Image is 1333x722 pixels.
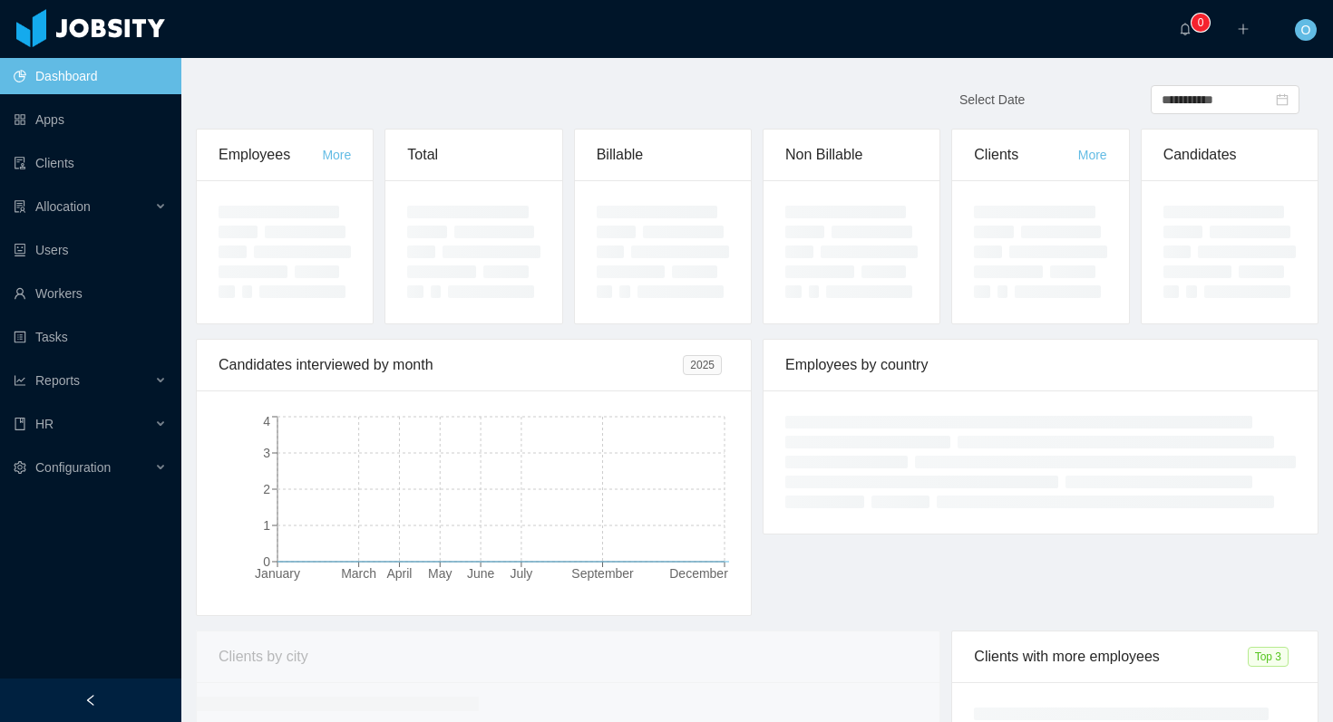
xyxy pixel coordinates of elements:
[974,631,1247,682] div: Clients with more employees
[219,130,322,180] div: Employees
[407,130,540,180] div: Total
[1248,647,1289,667] span: Top 3
[35,199,91,214] span: Allocation
[1192,14,1210,32] sup: 0
[974,130,1077,180] div: Clients
[785,130,918,180] div: Non Billable
[1276,93,1289,106] i: icon: calendar
[959,92,1025,107] span: Select Date
[263,414,270,428] tspan: 4
[1163,130,1296,180] div: Candidates
[255,566,300,581] tspan: January
[14,58,167,94] a: icon: pie-chartDashboard
[1301,19,1311,41] span: O
[263,446,270,460] tspan: 3
[219,340,683,390] div: Candidates interviewed by month
[263,482,270,496] tspan: 2
[14,200,26,213] i: icon: solution
[683,355,722,375] span: 2025
[571,566,634,581] tspan: September
[35,417,54,431] span: HR
[1179,23,1192,35] i: icon: bell
[14,461,26,474] i: icon: setting
[597,130,729,180] div: Billable
[1237,23,1250,35] i: icon: plus
[510,566,532,581] tspan: July
[341,566,376,581] tspan: March
[14,374,26,387] i: icon: line-chart
[428,566,452,581] tspan: May
[322,148,351,162] a: More
[785,340,1296,390] div: Employees by country
[467,566,495,581] tspan: June
[14,145,167,181] a: icon: auditClients
[386,566,412,581] tspan: April
[35,460,111,475] span: Configuration
[263,518,270,533] tspan: 1
[14,418,26,430] i: icon: book
[14,101,167,138] a: icon: appstoreApps
[1078,148,1107,162] a: More
[14,232,167,268] a: icon: robotUsers
[14,319,167,355] a: icon: profileTasks
[35,373,80,388] span: Reports
[263,554,270,569] tspan: 0
[669,566,728,581] tspan: December
[14,275,167,312] a: icon: userWorkers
